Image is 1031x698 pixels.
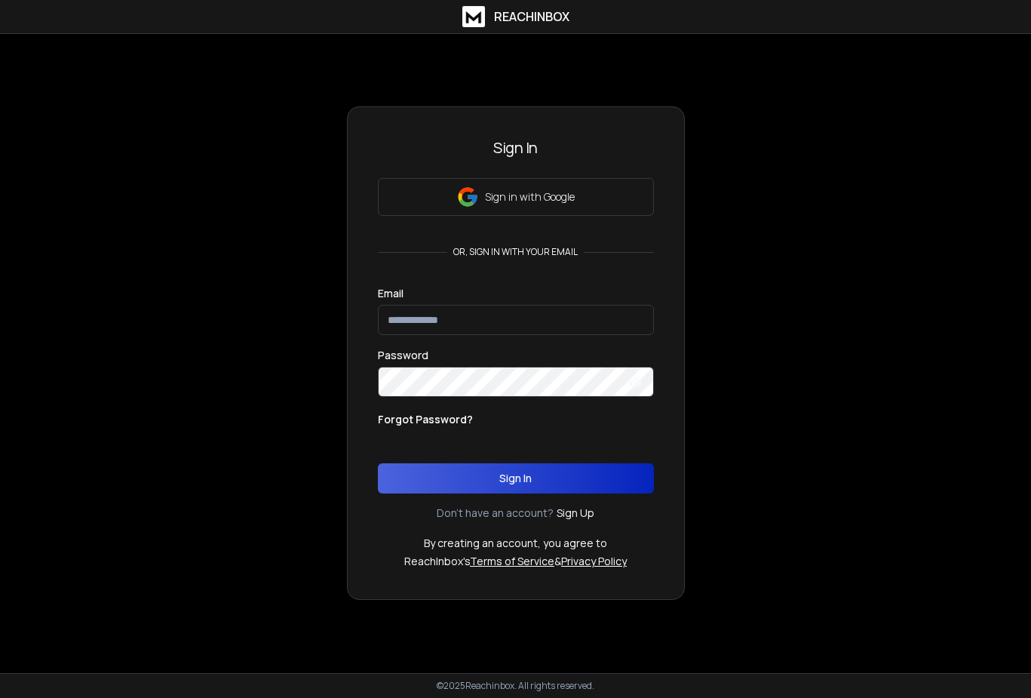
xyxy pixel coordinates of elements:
[437,506,554,521] p: Don't have an account?
[378,412,473,427] p: Forgot Password?
[494,8,569,26] h1: ReachInbox
[485,189,575,204] p: Sign in with Google
[378,463,654,494] button: Sign In
[462,6,485,27] img: logo
[378,137,654,158] h3: Sign In
[470,554,554,568] a: Terms of Service
[404,554,627,569] p: ReachInbox's &
[378,350,428,361] label: Password
[561,554,627,568] a: Privacy Policy
[462,6,569,27] a: ReachInbox
[378,288,404,299] label: Email
[557,506,594,521] a: Sign Up
[424,536,607,551] p: By creating an account, you agree to
[447,246,584,258] p: or, sign in with your email
[437,680,594,692] p: © 2025 Reachinbox. All rights reserved.
[378,178,654,216] button: Sign in with Google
